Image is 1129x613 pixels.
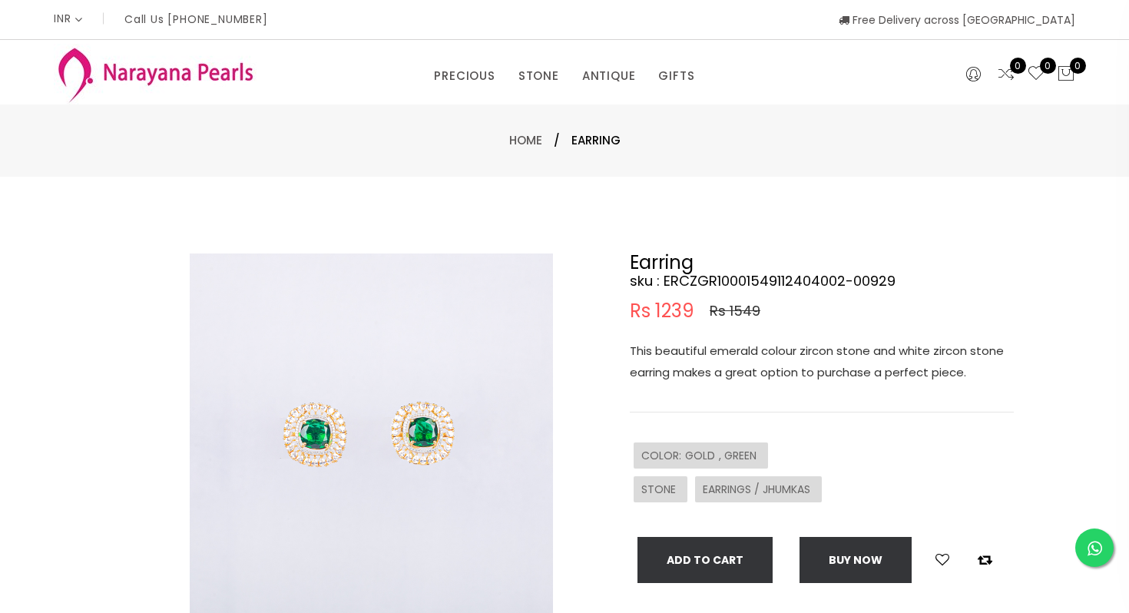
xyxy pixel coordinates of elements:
span: / [554,131,560,150]
button: Add to wishlist [931,550,954,570]
a: STONE [518,65,559,88]
span: COLOR : [641,448,685,463]
button: 0 [1057,65,1075,84]
h4: sku : ERCZGR10001549112404002-00929 [630,272,1014,290]
p: Call Us [PHONE_NUMBER] [124,14,268,25]
a: GIFTS [658,65,694,88]
span: Free Delivery across [GEOGRAPHIC_DATA] [839,12,1075,28]
a: ANTIQUE [582,65,636,88]
span: Rs 1549 [710,302,760,320]
span: , GREEN [719,448,760,463]
button: Buy now [800,537,912,583]
button: Add To Cart [637,537,773,583]
p: This beautiful emerald colour zircon stone and white zircon stone earring makes a great option to... [630,340,1014,383]
span: 0 [1040,58,1056,74]
a: 0 [1027,65,1045,84]
h2: Earring [630,253,1014,272]
span: STONE [641,482,680,497]
a: PRECIOUS [434,65,495,88]
span: Rs 1239 [630,302,694,320]
a: Home [509,132,542,148]
button: Add to compare [973,550,997,570]
span: Earring [571,131,621,150]
a: 0 [997,65,1015,84]
span: EARRINGS / JHUMKAS [703,482,814,497]
span: GOLD [685,448,719,463]
span: 0 [1070,58,1086,74]
span: 0 [1010,58,1026,74]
